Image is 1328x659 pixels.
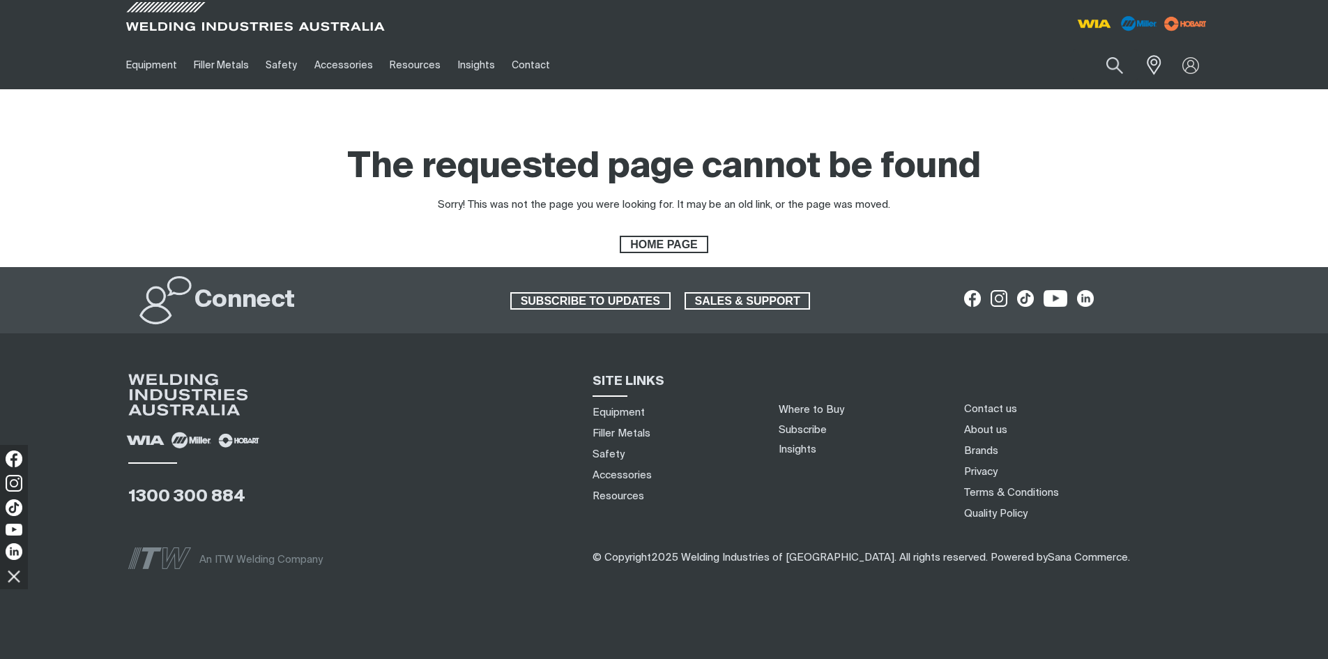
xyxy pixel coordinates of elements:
[779,444,816,455] a: Insights
[199,554,323,565] span: An ITW Welding Company
[964,464,998,479] a: Privacy
[593,447,625,462] a: Safety
[964,506,1028,521] a: Quality Policy
[194,285,295,316] h2: Connect
[306,41,381,89] a: Accessories
[510,292,671,310] a: SUBSCRIBE TO UPDATES
[1091,49,1138,82] button: Search products
[347,145,981,190] h1: The requested page cannot be found
[118,41,938,89] nav: Main
[685,292,811,310] a: SALES & SUPPORT
[6,524,22,536] img: YouTube
[512,292,669,310] span: SUBSCRIBE TO UPDATES
[593,468,652,483] a: Accessories
[593,552,1130,563] span: © Copyright 2025 Welding Industries of [GEOGRAPHIC_DATA] . All rights reserved. Powered by Sana C...
[964,444,998,458] a: Brands
[964,485,1059,500] a: Terms & Conditions
[503,41,558,89] a: Contact
[593,375,664,388] span: SITE LINKS
[257,41,305,89] a: Safety
[128,488,245,505] a: 1300 300 884
[588,402,762,506] nav: Sitemap
[438,197,890,213] div: Sorry! This was not the page you were looking for. It may be an old link, or the page was moved.
[185,41,257,89] a: Filler Metals
[381,41,449,89] a: Resources
[1073,49,1138,82] input: Search product name or item no.
[449,41,503,89] a: Insights
[964,423,1007,437] a: About us
[620,236,708,254] a: HOME PAGE
[118,41,185,89] a: Equipment
[6,543,22,560] img: LinkedIn
[593,426,650,441] a: Filler Metals
[593,405,645,420] a: Equipment
[959,398,1226,524] nav: Footer
[593,489,644,503] a: Resources
[621,236,706,254] span: HOME PAGE
[6,499,22,516] img: TikTok
[779,425,827,435] a: Subscribe
[2,564,26,588] img: hide socials
[6,450,22,467] img: Facebook
[6,475,22,492] img: Instagram
[779,404,844,415] a: Where to Buy
[964,402,1017,416] a: Contact us
[686,292,809,310] span: SALES & SUPPORT
[1160,13,1211,34] img: miller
